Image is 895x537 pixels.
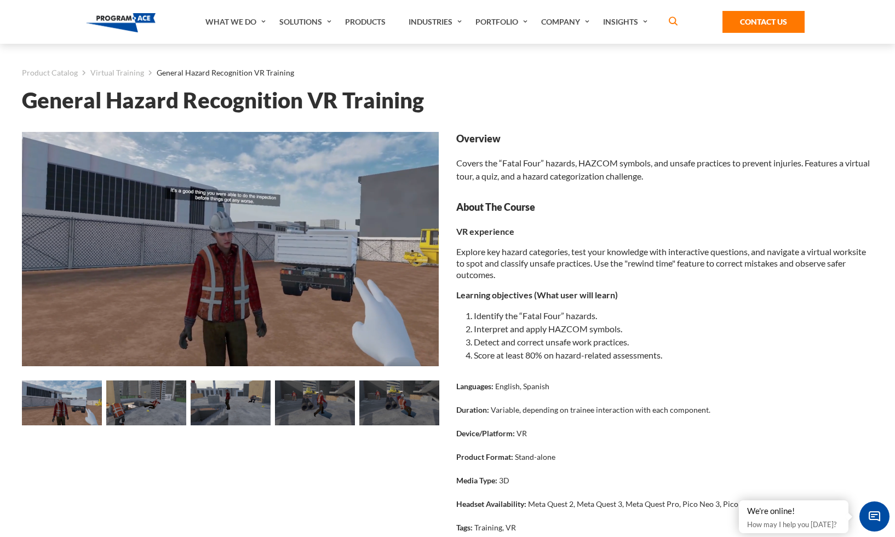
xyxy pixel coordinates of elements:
p: VR [517,428,527,439]
p: How may I help you [DATE]? [747,518,840,531]
strong: Headset Availability: [456,499,526,509]
p: Training, VR [474,522,516,533]
strong: Tags: [456,523,473,532]
a: Contact Us [722,11,805,33]
img: General Hazard Recognition VR Training - Preview 4 [275,380,355,425]
li: Detect and correct unsafe work practices. [474,336,873,349]
img: General Hazard Recognition VR Training - Preview 3 [191,380,271,425]
strong: About The Course [456,200,873,214]
p: Learning objectives (What user will learn) [456,289,873,301]
li: Identify the “Fatal Four” hazards. [474,309,873,322]
li: Interpret and apply HAZCOM symbols. [474,322,873,336]
img: Program-Ace [86,13,156,32]
a: Product Catalog [22,66,78,80]
strong: Product Format: [456,452,513,461]
nav: breadcrumb [22,66,873,80]
p: Meta Quest 2, Meta Quest 3, Meta Quest Pro, Pico Neo 3, Pico Neo 4, Pico Neo Pro [528,498,809,510]
img: General Hazard Recognition VR Training - Preview 2 [106,380,186,425]
p: Explore key hazard categories, test your knowledge with interactive questions, and navigate a vir... [456,246,873,280]
h1: General Hazard Recognition VR Training [22,91,873,110]
img: General Hazard Recognition VR Training - Preview 1 [22,132,439,366]
strong: Media Type: [456,476,497,485]
strong: Overview [456,132,873,146]
img: General Hazard Recognition VR Training - Preview 1 [22,380,102,425]
p: VR experience [456,226,873,237]
div: We're online! [747,506,840,517]
img: General Hazard Recognition VR Training - Preview 5 [359,380,439,425]
span: Chat Widget [859,501,890,532]
li: General Hazard Recognition VR Training [144,66,294,80]
li: Score at least 80% on hazard-related assessments. [474,349,873,362]
p: Variable, depending on trainee interaction with each component. [491,404,710,415]
p: 3D [499,475,509,486]
strong: Languages: [456,382,494,391]
strong: Device/Platform: [456,429,515,438]
p: Stand-alone [515,451,555,463]
div: Covers the “Fatal Four” hazards, HAZCOM symbols, and unsafe practices to prevent injuries. Featur... [456,132,873,183]
p: English, Spanish [495,380,549,392]
a: Virtual Training [90,66,144,80]
strong: Duration: [456,405,489,414]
